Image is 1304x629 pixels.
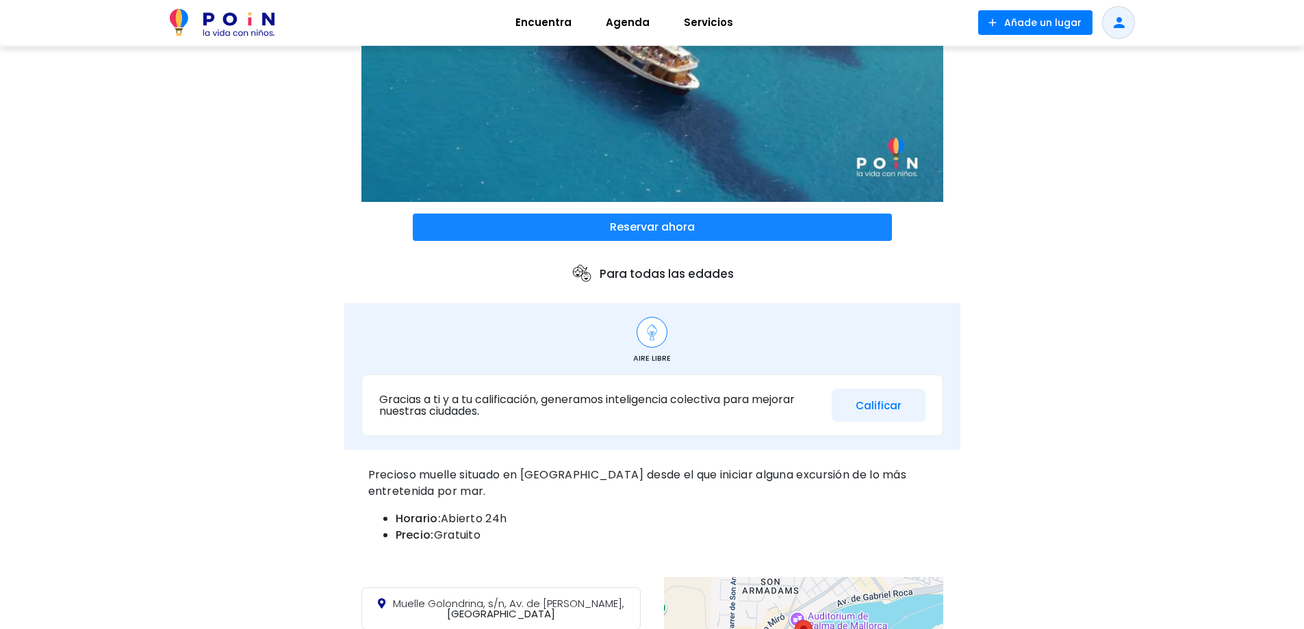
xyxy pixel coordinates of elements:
[170,9,274,36] img: POiN
[498,6,589,39] a: Encuentra
[396,527,434,543] strong: Precio:
[589,6,667,39] a: Agenda
[978,10,1092,35] button: Añade un lugar
[396,511,936,527] li: Abierto 24h
[413,214,892,241] button: Reservar ahora
[633,352,671,364] span: Aire Libre
[571,263,734,285] p: Para todas las edades
[571,263,593,285] img: ages icon
[678,12,739,34] span: Servicios
[509,12,578,34] span: Encuentra
[396,527,936,543] li: Gratuito
[379,394,821,418] p: Gracias a ti y a tu calificación, generamos inteligencia colectiva para mejorar nuestras ciudades.
[832,389,925,422] button: Calificar
[393,596,624,621] span: [GEOGRAPHIC_DATA]
[600,12,656,34] span: Agenda
[396,511,441,526] strong: Horario:
[643,324,661,341] img: Aire Libre
[393,596,624,611] span: Muelle Golondrina, s/n, Av. de [PERSON_NAME],
[667,6,750,39] a: Servicios
[368,467,936,500] p: Precioso muelle situado en [GEOGRAPHIC_DATA] desde el que iniciar alguna excursión de lo más entr...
